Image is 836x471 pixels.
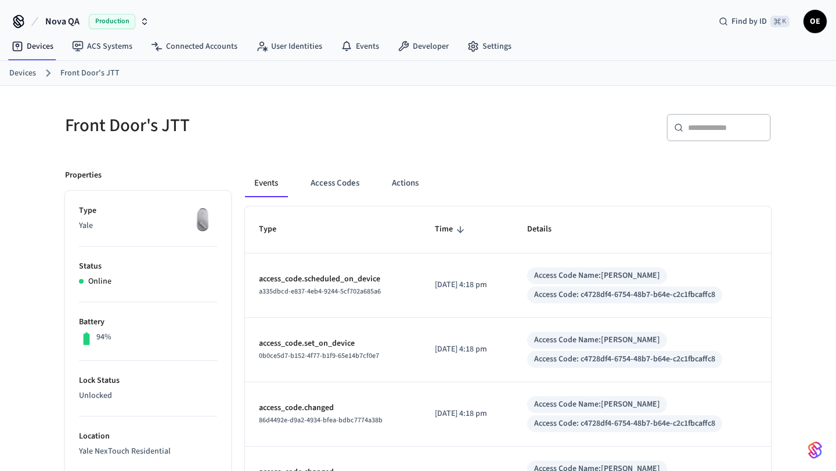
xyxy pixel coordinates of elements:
[79,430,217,443] p: Location
[534,270,660,282] div: Access Code Name: [PERSON_NAME]
[534,398,660,411] div: Access Code Name: [PERSON_NAME]
[388,36,458,57] a: Developer
[259,402,407,414] p: access_code.changed
[534,418,715,430] div: Access Code: c4728df4-6754-48b7-b64e-c2c1fbcaffc8
[245,169,771,197] div: ant example
[259,338,407,350] p: access_code.set_on_device
[247,36,331,57] a: User Identities
[88,276,111,288] p: Online
[60,67,120,79] a: Front Door's JTT
[245,169,287,197] button: Events
[770,16,790,27] span: ⌘ K
[527,220,567,238] span: Details
[142,36,247,57] a: Connected Accounts
[259,287,381,296] span: a335dbcd-e837-4eb4-9244-5cf702a685a6
[79,220,217,232] p: Yale
[63,36,142,57] a: ACS Systems
[259,220,291,238] span: Type
[9,67,36,79] a: Devices
[259,273,407,285] p: access_code.scheduled_on_device
[65,114,411,137] h5: Front Door's JTT
[534,334,660,346] div: Access Code Name: [PERSON_NAME]
[808,441,822,459] img: SeamLogoGradient.69752ec5.svg
[79,316,217,328] p: Battery
[435,408,499,420] p: [DATE] 4:18 pm
[383,169,428,197] button: Actions
[435,220,468,238] span: Time
[65,169,102,182] p: Properties
[79,445,217,458] p: Yale NexTouch Residential
[803,10,827,33] button: OE
[79,375,217,387] p: Lock Status
[534,353,715,365] div: Access Code: c4728df4-6754-48b7-b64e-c2c1fbcaffc8
[188,205,217,234] img: August Wifi Smart Lock 3rd Gen, Silver, Front
[79,390,217,402] p: Unlocked
[709,11,799,32] div: Find by ID⌘ K
[89,14,135,29] span: Production
[805,11,826,32] span: OE
[96,331,111,343] p: 94%
[301,169,369,197] button: Access Codes
[732,16,767,27] span: Find by ID
[259,415,383,425] span: 86d4492e-d9a2-4934-bfea-bdbc7774a38b
[331,36,388,57] a: Events
[45,15,80,28] span: Nova QA
[458,36,521,57] a: Settings
[435,279,499,291] p: [DATE] 4:18 pm
[79,260,217,273] p: Status
[79,205,217,217] p: Type
[2,36,63,57] a: Devices
[259,351,379,361] span: 0b0ce5d7-b152-4f77-b1f9-65e14b7cf0e7
[435,343,499,356] p: [DATE] 4:18 pm
[534,289,715,301] div: Access Code: c4728df4-6754-48b7-b64e-c2c1fbcaffc8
